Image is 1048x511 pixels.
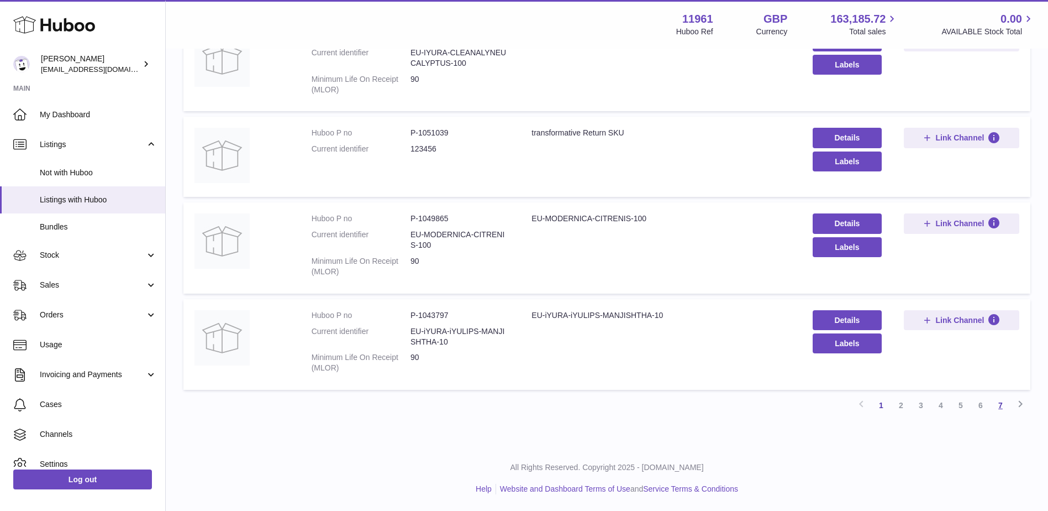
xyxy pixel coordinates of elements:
dt: Current identifier [312,326,410,347]
span: Listings [40,139,145,150]
dt: Minimum Life On Receipt (MLOR) [312,74,410,95]
dd: P-1051039 [410,128,509,138]
dd: EU-IYURA-CLEANALYNEUCALYPTUS-100 [410,48,509,69]
span: Link Channel [935,315,984,325]
span: Channels [40,429,157,440]
span: Listings with Huboo [40,195,157,205]
a: 4 [931,395,951,415]
div: EU-MODERNICA-CITRENIS-100 [531,213,791,224]
button: Labels [813,152,882,171]
div: [PERSON_NAME] [41,54,140,75]
a: Details [813,213,882,233]
span: Bundles [40,222,157,232]
dt: Huboo P no [312,310,410,321]
dt: Minimum Life On Receipt (MLOR) [312,256,410,277]
span: [EMAIL_ADDRESS][DOMAIN_NAME] [41,65,162,74]
dt: Current identifier [312,230,410,251]
a: 163,185.72 Total sales [830,12,898,37]
a: 6 [971,395,991,415]
span: 163,185.72 [830,12,886,27]
span: Total sales [849,27,898,37]
button: Link Channel [904,213,1019,233]
a: 0.00 AVAILABLE Stock Total [941,12,1035,37]
div: Currency [756,27,788,37]
span: Sales [40,280,145,290]
dt: Huboo P no [312,128,410,138]
dd: EU-iYURA-iYULIPS-MANJISHTHA-10 [410,326,509,347]
p: All Rights Reserved. Copyright 2025 - [DOMAIN_NAME] [175,462,1039,473]
li: and [496,484,738,494]
a: Website and Dashboard Terms of Use [500,484,630,493]
div: transformative Return SKU [531,128,791,138]
dt: Huboo P no [312,213,410,224]
span: Orders [40,310,145,320]
span: 0.00 [1000,12,1022,27]
span: Stock [40,250,145,260]
a: 1 [871,395,891,415]
dd: 90 [410,256,509,277]
span: Link Channel [935,218,984,228]
a: 2 [891,395,911,415]
span: Invoicing and Payments [40,369,145,380]
span: Link Channel [935,133,984,143]
dt: Current identifier [312,144,410,154]
dd: P-1049865 [410,213,509,224]
dt: Current identifier [312,48,410,69]
a: Details [813,128,882,148]
img: internalAdmin-11961@internal.huboo.com [13,56,30,72]
div: EU-iYURA-iYULIPS-MANJISHTHA-10 [531,310,791,321]
span: Not with Huboo [40,168,157,178]
button: Labels [813,333,882,353]
strong: 11961 [682,12,713,27]
span: AVAILABLE Stock Total [941,27,1035,37]
img: EU-iYURA-iYULIPS-MANJISHTHA-10 [194,310,250,366]
a: 7 [991,395,1010,415]
a: Service Terms & Conditions [643,484,738,493]
span: Cases [40,399,157,410]
a: 3 [911,395,931,415]
img: EU-MODERNICA-CITRENIS-100 [194,213,250,269]
span: Usage [40,340,157,350]
dd: 123456 [410,144,509,154]
dd: P-1043797 [410,310,509,321]
a: Details [813,310,882,330]
button: Link Channel [904,128,1019,148]
img: EU-IYURA-CLEANALYNEUCALYPTUS-100 [194,32,250,87]
img: transformative Return SKU [194,128,250,183]
button: Link Channel [904,310,1019,330]
dd: 90 [410,74,509,95]
button: Labels [813,237,882,257]
dd: 90 [410,352,509,373]
dd: EU-MODERNICA-CITRENIS-100 [410,230,509,251]
strong: GBP [763,12,787,27]
a: Help [476,484,492,493]
a: Log out [13,470,152,489]
a: 5 [951,395,971,415]
span: Settings [40,459,157,470]
button: Labels [813,55,882,75]
dt: Minimum Life On Receipt (MLOR) [312,352,410,373]
div: Huboo Ref [676,27,713,37]
span: My Dashboard [40,109,157,120]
